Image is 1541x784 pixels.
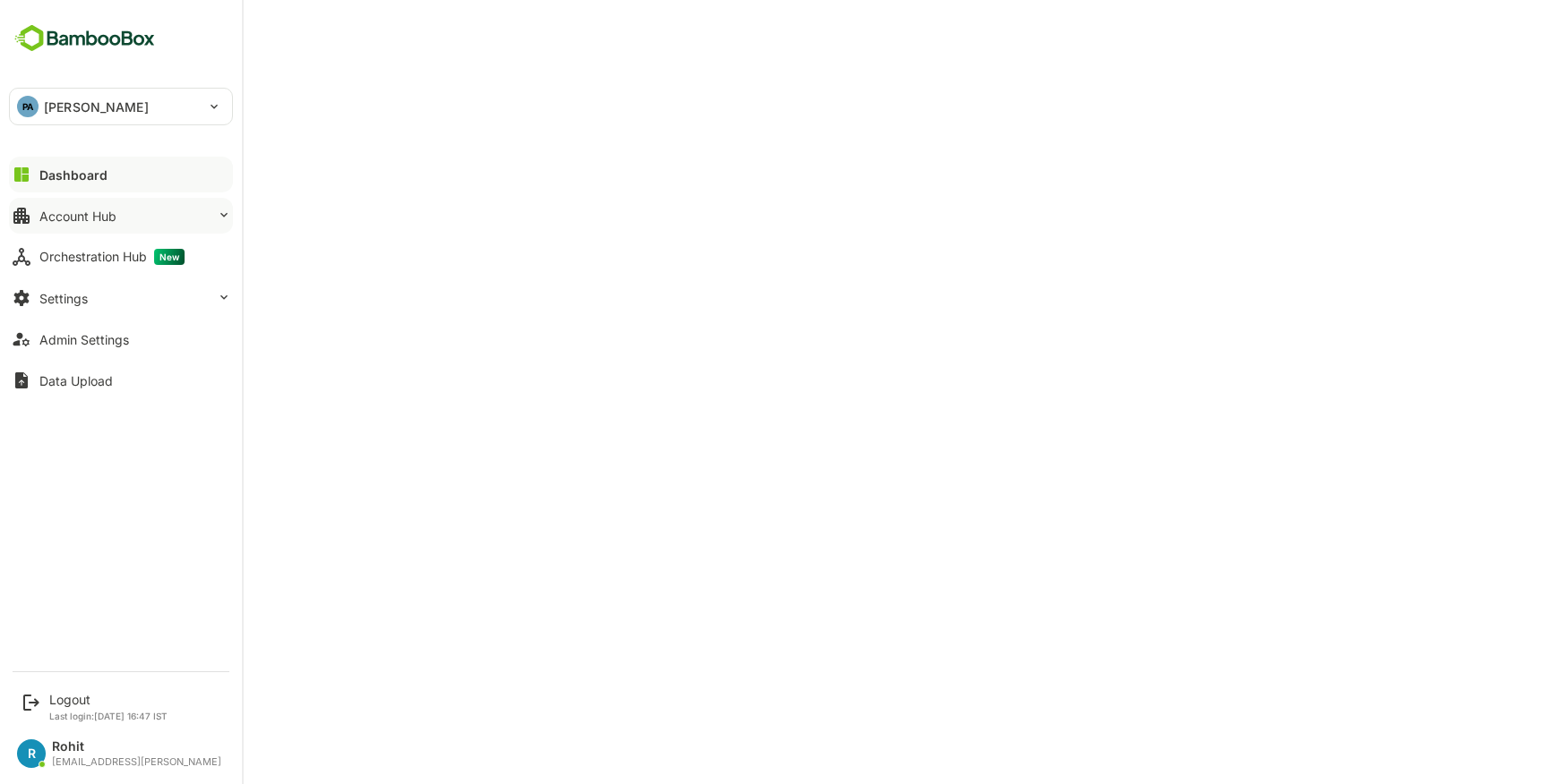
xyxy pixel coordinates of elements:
div: Account Hub [39,209,116,224]
div: R [17,739,46,768]
button: Account Hub [9,198,233,234]
div: Settings [39,291,88,306]
span: New [154,249,185,265]
div: PA[PERSON_NAME] [10,89,232,124]
div: Logout [49,692,168,707]
div: [EMAIL_ADDRESS][PERSON_NAME] [52,756,221,768]
button: Orchestration HubNew [9,239,233,275]
div: Data Upload [39,373,113,388]
div: Orchestration Hub [39,249,185,265]
button: Dashboard [9,157,233,192]
div: PA [17,96,39,117]
button: Admin Settings [9,321,233,357]
p: [PERSON_NAME] [44,98,149,116]
div: Dashboard [39,167,108,183]
img: BambooboxFullLogoMark.5f36c76dfaba33ec1ec1367b70bb1252.svg [9,21,160,55]
button: Data Upload [9,362,233,398]
button: Settings [9,280,233,316]
div: Admin Settings [39,332,129,347]
div: Rohit [52,739,221,754]
p: Last login: [DATE] 16:47 IST [49,711,168,721]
